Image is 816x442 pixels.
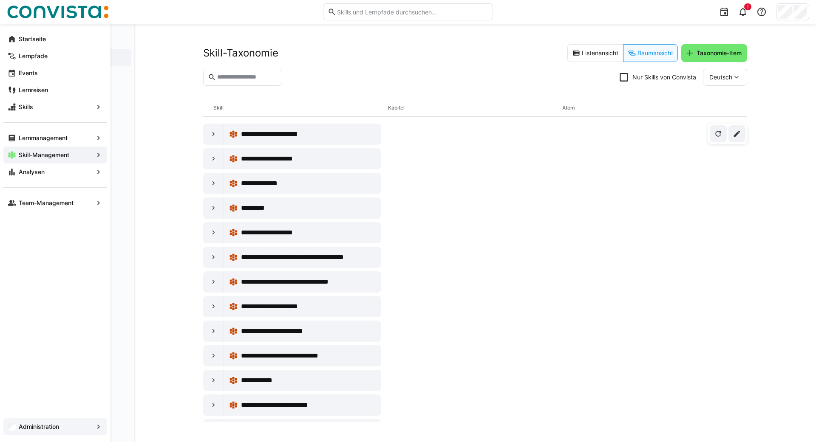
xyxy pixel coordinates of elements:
[681,44,747,62] button: Taxonomie-Item
[562,99,737,116] div: Atom
[623,44,678,62] eds-button-option: Baumansicht
[203,47,278,59] h2: Skill-Taxonomie
[336,8,488,16] input: Skills und Lernpfade durchsuchen…
[695,49,743,57] span: Taxonomie-Item
[388,99,563,116] div: Kapitel
[709,73,732,82] span: Deutsch
[567,44,623,62] eds-button-option: Listenansicht
[747,4,749,9] span: 1
[213,99,388,116] div: Skill
[620,73,696,82] eds-checkbox: Nur Skills von Convista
